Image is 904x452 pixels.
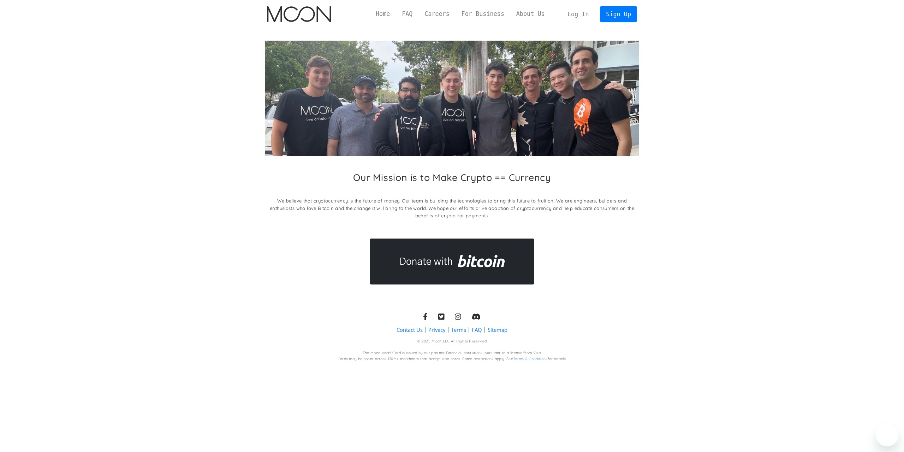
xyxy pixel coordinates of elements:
a: Home [370,10,396,18]
a: home [267,6,331,22]
a: Contact Us [397,326,423,334]
a: Careers [418,10,455,18]
a: Privacy [428,326,445,334]
a: For Business [456,10,510,18]
a: Sitemap [488,326,507,334]
a: About Us [510,10,551,18]
a: FAQ [396,10,418,18]
p: We believe that cryptocurrency is the future of money. Our team is building the technologies to b... [265,197,640,219]
iframe: Button to launch messaging window [876,424,898,446]
a: FAQ [472,326,482,334]
h2: Our Mission is to Make Crypto == Currency [353,172,551,183]
div: © 2025 Moon LLC All Rights Reserved [417,339,487,344]
a: Terms [451,326,466,334]
div: Cards may be spent across 130M+ merchants that accept Visa cards. Some restrictions apply. See fo... [338,357,567,362]
div: The Moon Visa® Card is issued by our partner Financial Institutions, pursuant to a license from V... [363,351,542,356]
a: Sign Up [600,6,637,22]
a: Terms & Conditions [513,357,548,361]
img: Moon Logo [267,6,331,22]
a: Log In [561,6,595,22]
